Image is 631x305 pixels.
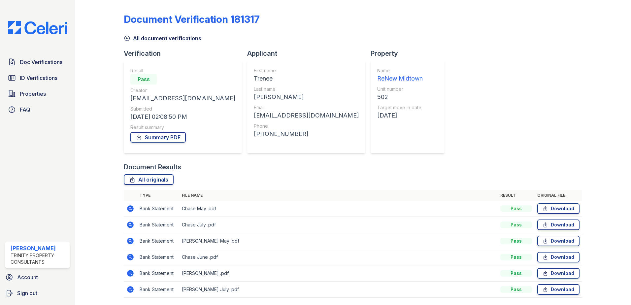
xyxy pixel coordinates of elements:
[535,190,582,201] th: Original file
[137,282,179,298] td: Bank Statement
[500,270,532,277] div: Pass
[179,190,498,201] th: File name
[377,67,423,83] a: Name ReNew Midtown
[179,265,498,282] td: [PERSON_NAME] .pdf
[500,286,532,293] div: Pass
[5,87,70,100] a: Properties
[247,49,371,58] div: Applicant
[124,13,260,25] div: Document Verification 181317
[137,190,179,201] th: Type
[537,268,580,279] a: Download
[5,55,70,69] a: Doc Verifications
[5,71,70,85] a: ID Verifications
[179,282,498,298] td: [PERSON_NAME] July .pdf
[179,233,498,249] td: [PERSON_NAME] May .pdf
[3,287,72,300] a: Sign out
[179,217,498,233] td: Chase July .pdf
[254,92,359,102] div: [PERSON_NAME]
[137,233,179,249] td: Bank Statement
[537,203,580,214] a: Download
[179,201,498,217] td: Chase May .pdf
[137,265,179,282] td: Bank Statement
[537,236,580,246] a: Download
[20,106,30,114] span: FAQ
[377,74,423,83] div: ReNew Midtown
[3,271,72,284] a: Account
[3,21,72,34] img: CE_Logo_Blue-a8612792a0a2168367f1c8372b55b34899dd931a85d93a1a3d3e32e68fde9ad4.png
[130,124,235,131] div: Result summary
[17,273,38,281] span: Account
[11,252,67,265] div: Trinity Property Consultants
[377,67,423,74] div: Name
[5,103,70,116] a: FAQ
[254,129,359,139] div: [PHONE_NUMBER]
[124,174,174,185] a: All originals
[130,67,235,74] div: Result
[498,190,535,201] th: Result
[11,244,67,252] div: [PERSON_NAME]
[254,86,359,92] div: Last name
[254,67,359,74] div: First name
[537,284,580,295] a: Download
[254,123,359,129] div: Phone
[254,111,359,120] div: [EMAIL_ADDRESS][DOMAIN_NAME]
[377,104,423,111] div: Target move in date
[537,220,580,230] a: Download
[17,289,37,297] span: Sign out
[179,249,498,265] td: Chase June .pdf
[371,49,450,58] div: Property
[137,217,179,233] td: Bank Statement
[130,87,235,94] div: Creator
[537,252,580,262] a: Download
[377,111,423,120] div: [DATE]
[124,162,181,172] div: Document Results
[500,254,532,260] div: Pass
[377,86,423,92] div: Unit number
[130,94,235,103] div: [EMAIL_ADDRESS][DOMAIN_NAME]
[130,112,235,121] div: [DATE] 02:08:50 PM
[137,201,179,217] td: Bank Statement
[500,205,532,212] div: Pass
[130,74,157,85] div: Pass
[254,104,359,111] div: Email
[20,74,57,82] span: ID Verifications
[124,49,247,58] div: Verification
[124,34,201,42] a: All document verifications
[254,74,359,83] div: Trenee
[130,106,235,112] div: Submitted
[20,58,62,66] span: Doc Verifications
[500,238,532,244] div: Pass
[130,132,186,143] a: Summary PDF
[20,90,46,98] span: Properties
[500,221,532,228] div: Pass
[137,249,179,265] td: Bank Statement
[377,92,423,102] div: 502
